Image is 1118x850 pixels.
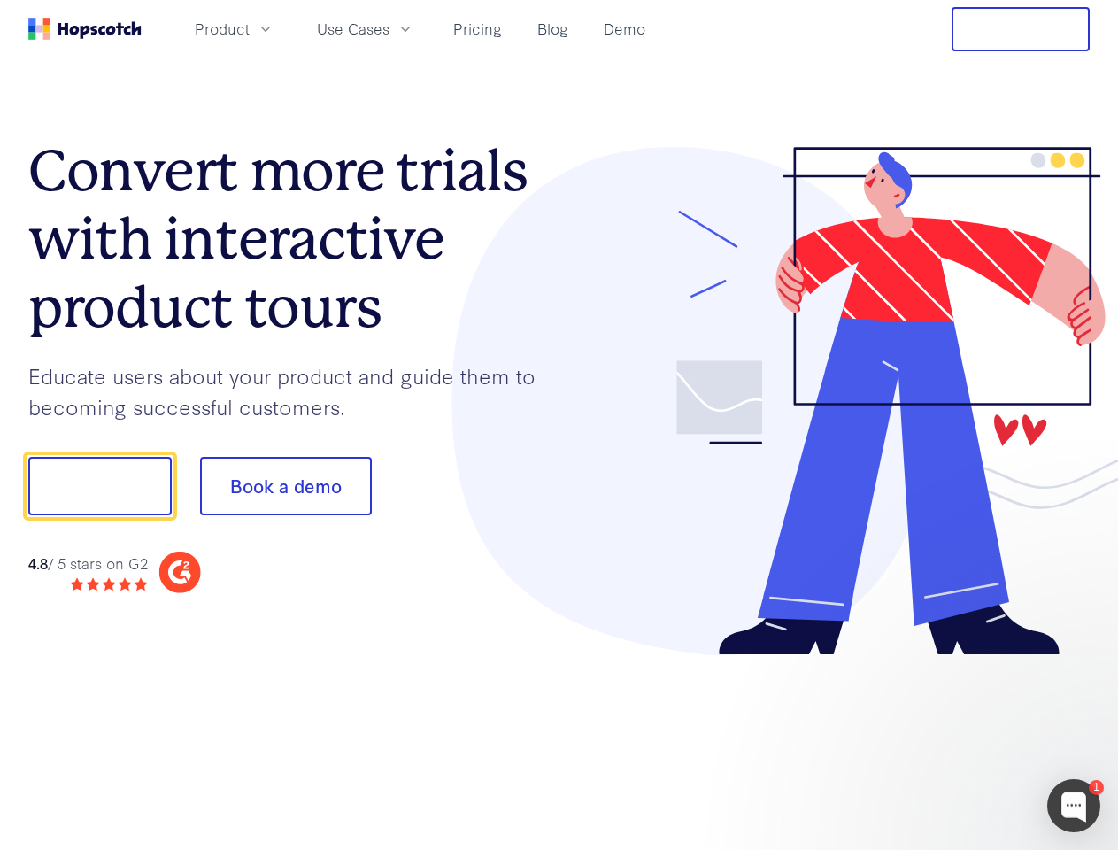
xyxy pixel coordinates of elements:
a: Pricing [446,14,509,43]
button: Product [184,14,285,43]
a: Blog [530,14,575,43]
strong: 4.8 [28,552,48,573]
a: Home [28,18,142,40]
div: 1 [1089,780,1104,795]
button: Show me! [28,457,172,515]
span: Product [195,18,250,40]
button: Free Trial [952,7,1090,51]
button: Use Cases [306,14,425,43]
span: Use Cases [317,18,389,40]
h1: Convert more trials with interactive product tours [28,137,559,341]
button: Book a demo [200,457,372,515]
p: Educate users about your product and guide them to becoming successful customers. [28,360,559,421]
div: / 5 stars on G2 [28,552,148,575]
a: Demo [597,14,652,43]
